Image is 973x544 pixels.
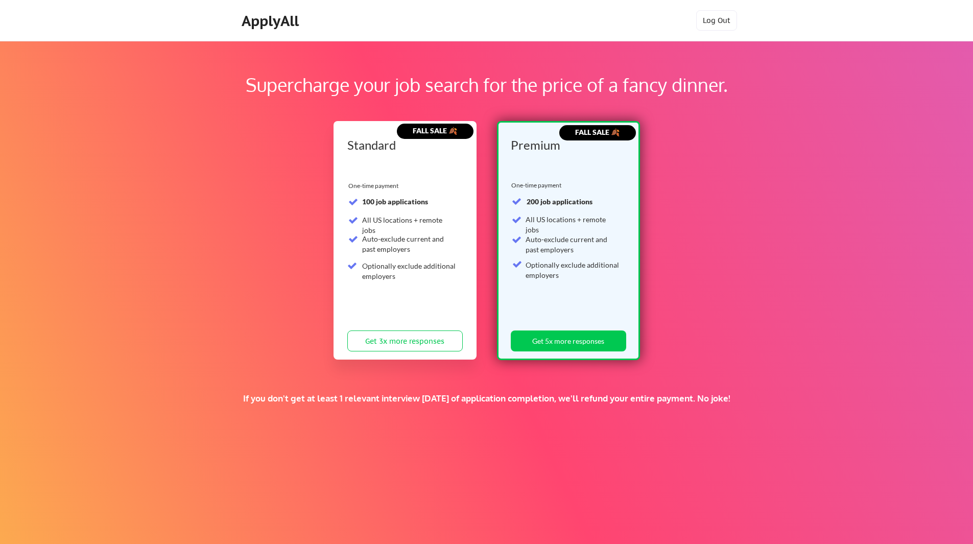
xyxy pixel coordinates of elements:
[362,197,428,206] strong: 100 job applications
[511,181,564,190] div: One-time payment
[347,139,459,151] div: Standard
[413,126,457,135] strong: FALL SALE 🍂
[575,128,620,136] strong: FALL SALE 🍂
[362,234,457,254] div: Auto-exclude current and past employers
[362,215,457,235] div: All US locations + remote jobs
[526,234,620,254] div: Auto-exclude current and past employers
[527,197,592,206] strong: 200 job applications
[511,139,623,151] div: Premium
[242,12,302,30] div: ApplyAll
[526,260,620,280] div: Optionally exclude additional employers
[348,182,401,190] div: One-time payment
[65,71,908,99] div: Supercharge your job search for the price of a fancy dinner.
[362,261,457,281] div: Optionally exclude additional employers
[696,10,737,31] button: Log Out
[177,393,796,404] div: If you don't get at least 1 relevant interview [DATE] of application completion, we'll refund you...
[347,330,463,351] button: Get 3x more responses
[526,215,620,234] div: All US locations + remote jobs
[511,330,626,351] button: Get 5x more responses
